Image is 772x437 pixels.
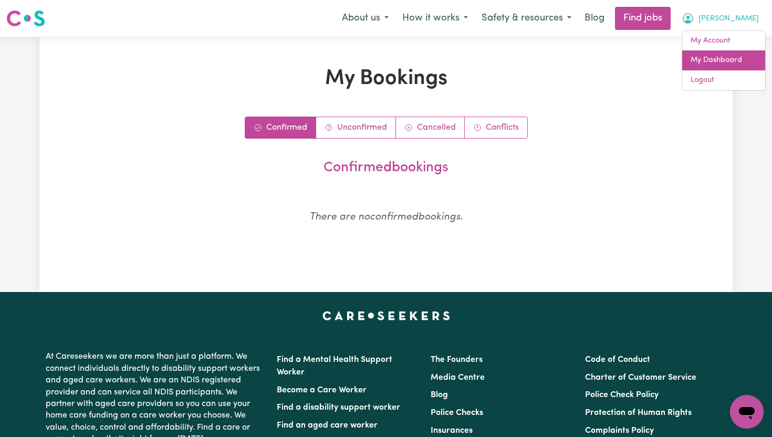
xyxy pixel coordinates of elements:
a: Cancelled bookings [396,117,465,138]
a: Find jobs [615,7,671,30]
button: How it works [395,7,475,29]
a: Careseekers home page [322,311,450,319]
button: About us [335,7,395,29]
button: My Account [675,7,766,29]
a: Media Centre [431,373,485,382]
h2: confirmed bookings [108,160,664,176]
button: Safety & resources [475,7,578,29]
a: Find a disability support worker [277,403,400,412]
span: [PERSON_NAME] [698,13,759,25]
a: Code of Conduct [585,356,650,364]
img: Careseekers logo [6,9,45,28]
a: The Founders [431,356,483,364]
a: Find a Mental Health Support Worker [277,356,392,377]
a: Complaints Policy [585,426,654,435]
a: Police Check Policy [585,391,659,399]
a: Careseekers logo [6,6,45,30]
a: My Dashboard [682,50,765,70]
em: There are no confirmed bookings. [309,212,463,222]
a: My Account [682,31,765,51]
a: Blog [578,7,611,30]
a: Confirmed bookings [245,117,316,138]
a: Logout [682,70,765,90]
a: Charter of Customer Service [585,373,696,382]
a: Protection of Human Rights [585,409,692,417]
a: Insurances [431,426,473,435]
a: Conflict bookings [465,117,527,138]
a: Unconfirmed bookings [316,117,396,138]
a: Police Checks [431,409,483,417]
h1: My Bookings [103,66,669,91]
iframe: Button to launch messaging window [730,395,764,429]
a: Become a Care Worker [277,386,367,394]
div: My Account [682,30,766,91]
a: Find an aged care worker [277,421,378,430]
a: Blog [431,391,448,399]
